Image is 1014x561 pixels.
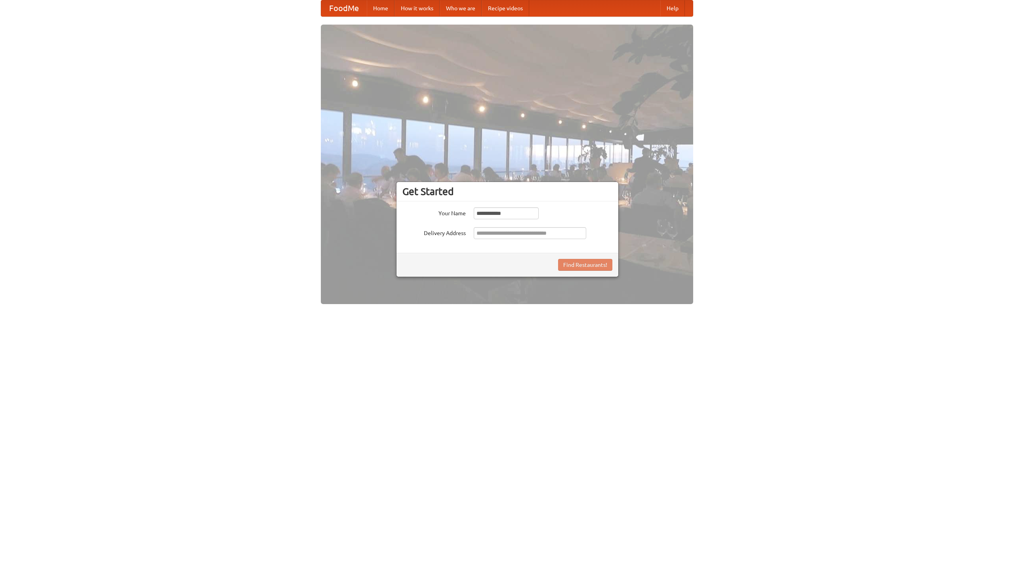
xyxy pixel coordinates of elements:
button: Find Restaurants! [558,259,612,271]
a: Help [660,0,685,16]
a: Home [367,0,395,16]
h3: Get Started [402,186,612,197]
a: Who we are [440,0,482,16]
a: How it works [395,0,440,16]
label: Delivery Address [402,227,466,237]
label: Your Name [402,207,466,217]
a: Recipe videos [482,0,529,16]
a: FoodMe [321,0,367,16]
